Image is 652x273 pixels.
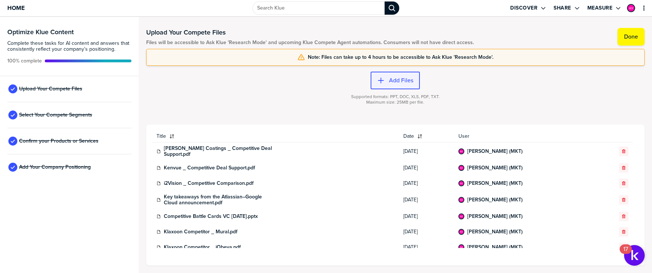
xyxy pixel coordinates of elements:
div: Search Klue [385,1,399,15]
span: Home [7,5,25,11]
div: Angel Venable (MKT) [458,180,464,186]
img: 821c3b72a3a1f3dae019fea1376bd293-sml.png [459,149,464,154]
img: 821c3b72a3a1f3dae019fea1376bd293-sml.png [459,245,464,249]
span: Confirm your Products or Services [19,138,98,144]
button: Date [399,130,454,142]
a: [PERSON_NAME] (MKT) [467,197,523,203]
a: [PERSON_NAME] (MKT) [467,213,523,219]
span: [DATE] [403,229,450,235]
a: Key takeaways from the Atlassian–Google Cloud announcement.pdf [164,194,274,206]
span: Supported formats: PPT, DOC, XLS, PDF, TXT. [351,94,440,100]
div: Angel Venable (MKT) [458,197,464,203]
a: [PERSON_NAME] (MKT) [467,229,523,235]
span: Files will be accessible to Ask Klue 'Research Mode' and upcoming Klue Compete Agent automations.... [146,40,474,46]
a: [PERSON_NAME] (MKT) [467,165,523,171]
span: User [458,133,592,139]
img: 821c3b72a3a1f3dae019fea1376bd293-sml.png [459,166,464,170]
div: Angel Venable (MKT) [458,213,464,219]
input: Search Klue [252,1,385,15]
img: 821c3b72a3a1f3dae019fea1376bd293-sml.png [628,5,634,11]
span: Title [156,133,166,139]
label: Measure [587,5,613,11]
div: 17 [623,249,628,259]
span: Note: Files can take up to 4 hours to be accessible to Ask Klue 'Research Mode'. [308,54,493,60]
label: Share [554,5,571,11]
div: Angel Venable (MKT) [627,4,635,12]
a: [PERSON_NAME] (MKT) [467,244,523,250]
button: Add Files [371,72,420,89]
a: i2Vision _ Competitive Comparison.pdf [164,180,253,186]
span: Select Your Compete Segments [19,112,92,118]
img: 821c3b72a3a1f3dae019fea1376bd293-sml.png [459,181,464,186]
label: Done [624,33,638,40]
label: Add Files [389,77,413,84]
label: Discover [510,5,537,11]
a: [PERSON_NAME] (MKT) [467,180,523,186]
a: Edit Profile [626,3,636,13]
h1: Upload Your Compete Files [146,28,474,37]
button: Title [152,130,399,142]
span: [DATE] [403,244,450,250]
div: Angel Venable (MKT) [458,165,464,171]
a: Competitive Battle Cards VC [DATE].pptx [164,213,258,219]
span: [DATE] [403,180,450,186]
div: Angel Venable (MKT) [458,148,464,154]
img: 821c3b72a3a1f3dae019fea1376bd293-sml.png [459,198,464,202]
span: Add Your Company Positioning [19,164,91,170]
h3: Optimize Klue Content [7,29,132,35]
a: [PERSON_NAME] Coatings _ Competitive Deal Support.pdf [164,146,274,157]
div: Angel Venable (MKT) [458,244,464,250]
a: Klaxoon Competitor _ Mural.pdf [164,229,237,235]
span: [DATE] [403,197,450,203]
button: Done [617,28,645,46]
div: Angel Venable (MKT) [458,229,464,235]
span: Date [403,133,414,139]
img: 821c3b72a3a1f3dae019fea1376bd293-sml.png [459,214,464,219]
span: Maximum size: 25MB per file. [366,100,424,105]
span: [DATE] [403,148,450,154]
img: 821c3b72a3a1f3dae019fea1376bd293-sml.png [459,230,464,234]
span: Upload Your Compete Files [19,86,82,92]
span: [DATE] [403,165,450,171]
a: Klaxoon Competitor _ iObeya.pdf [164,244,241,250]
a: Kenvue _ Competitive Deal Support.pdf [164,165,255,171]
button: Open Resource Center, 17 new notifications [624,245,645,266]
span: [DATE] [403,213,450,219]
span: Complete these tasks for AI content and answers that consistently reflect your company’s position... [7,40,132,52]
a: [PERSON_NAME] (MKT) [467,148,523,154]
span: Active [7,58,42,64]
